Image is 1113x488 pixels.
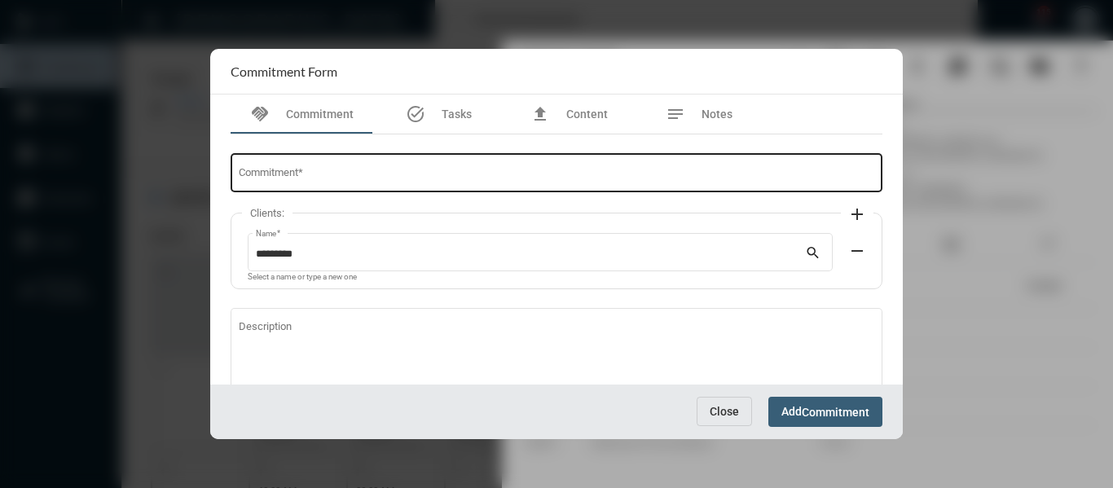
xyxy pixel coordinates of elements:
span: Tasks [442,108,472,121]
mat-icon: task_alt [406,104,425,124]
span: Close [710,405,739,418]
mat-hint: Select a name or type a new one [248,273,357,282]
span: Notes [702,108,732,121]
span: Add [781,405,869,418]
mat-icon: file_upload [530,104,550,124]
button: AddCommitment [768,397,882,427]
mat-icon: notes [666,104,685,124]
mat-icon: remove [847,241,867,261]
label: Clients: [242,207,293,219]
mat-icon: handshake [250,104,270,124]
mat-icon: search [805,244,825,264]
span: Content [566,108,608,121]
span: Commitment [802,406,869,419]
button: Close [697,397,752,426]
span: Commitment [286,108,354,121]
h2: Commitment Form [231,64,337,79]
mat-icon: add [847,204,867,224]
